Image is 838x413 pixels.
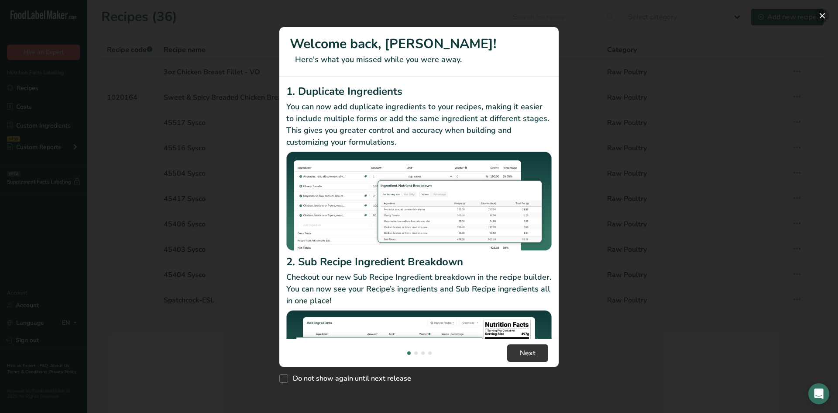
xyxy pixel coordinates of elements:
[286,271,552,307] p: Checkout our new Sub Recipe Ingredient breakdown in the recipe builder. You can now see your Reci...
[286,310,552,410] img: Sub Recipe Ingredient Breakdown
[286,152,552,251] img: Duplicate Ingredients
[286,83,552,99] h2: 1. Duplicate Ingredients
[808,383,829,404] div: Open Intercom Messenger
[520,348,536,358] span: Next
[286,254,552,270] h2: 2. Sub Recipe Ingredient Breakdown
[290,34,548,54] h1: Welcome back, [PERSON_NAME]!
[288,374,411,383] span: Do not show again until next release
[286,101,552,148] p: You can now add duplicate ingredients to your recipes, making it easier to include multiple forms...
[507,344,548,362] button: Next
[290,54,548,66] p: Here's what you missed while you were away.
